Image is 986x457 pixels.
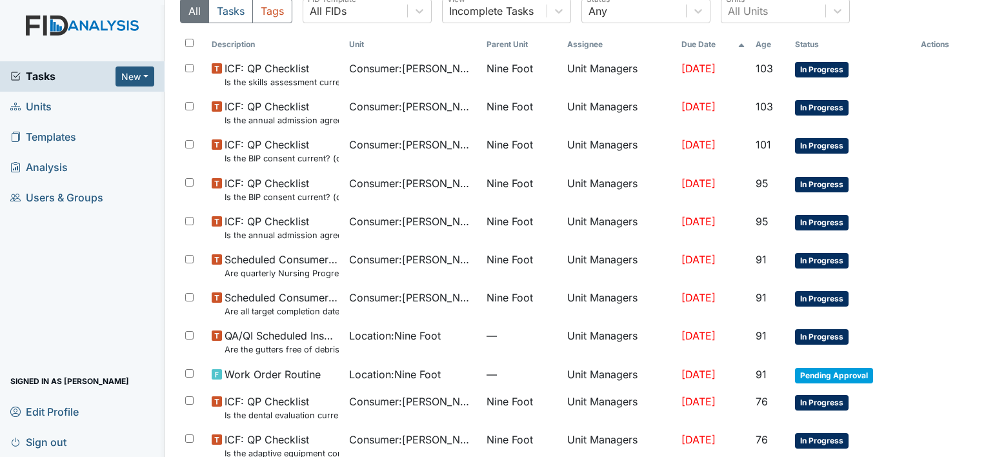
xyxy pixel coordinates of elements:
span: ICF: QP Checklist Is the annual admission agreement current? (document the date in the comment se... [225,214,339,241]
span: Nine Foot [487,290,533,305]
small: Are the gutters free of debris? [225,343,339,356]
span: [DATE] [681,177,716,190]
span: ICF: QP Checklist Is the BIP consent current? (document the date, BIP number in the comment section) [225,137,339,165]
span: Location : Nine Foot [349,328,441,343]
div: All FIDs [310,3,347,19]
span: Consumer : [PERSON_NAME] [349,290,476,305]
small: Are all target completion dates current (not expired)? [225,305,339,318]
span: Signed in as [PERSON_NAME] [10,371,129,391]
span: ICF: QP Checklist Is the annual admission agreement current? (document the date in the comment se... [225,99,339,127]
div: All Units [728,3,768,19]
span: [DATE] [681,215,716,228]
th: Toggle SortBy [750,34,790,56]
span: 91 [756,368,767,381]
span: In Progress [795,177,849,192]
small: Is the skills assessment current? (document the date in the comment section) [225,76,339,88]
td: Unit Managers [562,94,676,132]
span: Nine Foot [487,99,533,114]
th: Assignee [562,34,676,56]
span: In Progress [795,395,849,411]
td: Unit Managers [562,208,676,247]
span: Consumer : [PERSON_NAME] [349,252,476,267]
td: Unit Managers [562,170,676,208]
span: 95 [756,177,769,190]
span: Pending Approval [795,368,873,383]
span: 91 [756,329,767,342]
button: New [116,66,154,86]
span: [DATE] [681,433,716,446]
span: Templates [10,127,76,147]
div: Incomplete Tasks [449,3,534,19]
span: In Progress [795,100,849,116]
span: ICF: QP Checklist Is the skills assessment current? (document the date in the comment section) [225,61,339,88]
span: Consumer : [PERSON_NAME] [349,61,476,76]
th: Toggle SortBy [344,34,481,56]
span: Nine Foot [487,432,533,447]
td: Unit Managers [562,389,676,427]
span: Nine Foot [487,61,533,76]
span: Units [10,97,52,117]
span: Nine Foot [487,214,533,229]
span: Consumer : [PERSON_NAME] [349,99,476,114]
span: 76 [756,433,768,446]
small: Is the BIP consent current? (document the date, BIP number in the comment section) [225,152,339,165]
span: Work Order Routine [225,367,321,382]
span: 76 [756,395,768,408]
span: [DATE] [681,253,716,266]
small: Is the dental evaluation current? (document the date, oral rating, and goal # if needed in the co... [225,409,339,421]
span: 101 [756,138,771,151]
span: — [487,367,557,382]
span: [DATE] [681,291,716,304]
span: In Progress [795,253,849,269]
input: Toggle All Rows Selected [185,39,194,47]
span: Users & Groups [10,188,103,208]
span: In Progress [795,62,849,77]
span: 103 [756,100,773,113]
span: ICF: QP Checklist Is the dental evaluation current? (document the date, oral rating, and goal # i... [225,394,339,421]
span: ICF: QP Checklist Is the BIP consent current? (document the date, BIP number in the comment section) [225,176,339,203]
span: Edit Profile [10,401,79,421]
td: Unit Managers [562,323,676,361]
span: In Progress [795,215,849,230]
span: Consumer : [PERSON_NAME] [349,432,476,447]
span: [DATE] [681,100,716,113]
span: [DATE] [681,368,716,381]
span: Nine Foot [487,137,533,152]
td: Unit Managers [562,247,676,285]
span: QA/QI Scheduled Inspection Are the gutters free of debris? [225,328,339,356]
span: In Progress [795,138,849,154]
span: Consumer : [PERSON_NAME] [349,137,476,152]
span: [DATE] [681,62,716,75]
small: Is the BIP consent current? (document the date, BIP number in the comment section) [225,191,339,203]
span: [DATE] [681,395,716,408]
td: Unit Managers [562,56,676,94]
td: Unit Managers [562,361,676,389]
small: Is the annual admission agreement current? (document the date in the comment section) [225,114,339,127]
span: In Progress [795,291,849,307]
span: Consumer : [PERSON_NAME] [349,394,476,409]
th: Toggle SortBy [206,34,344,56]
span: 91 [756,291,767,304]
span: 103 [756,62,773,75]
th: Actions [916,34,971,56]
span: Consumer : [PERSON_NAME] [349,176,476,191]
th: Toggle SortBy [790,34,916,56]
span: Analysis [10,157,68,178]
span: Consumer : [PERSON_NAME] [349,214,476,229]
span: Scheduled Consumer Chart Review Are quarterly Nursing Progress Notes/Visual Assessments completed... [225,252,339,279]
span: 91 [756,253,767,266]
span: Tasks [10,68,116,84]
th: Toggle SortBy [481,34,562,56]
span: Scheduled Consumer Chart Review Are all target completion dates current (not expired)? [225,290,339,318]
div: Any [589,3,607,19]
span: 95 [756,215,769,228]
td: Unit Managers [562,132,676,170]
small: Are quarterly Nursing Progress Notes/Visual Assessments completed by the end of the month followi... [225,267,339,279]
span: [DATE] [681,329,716,342]
span: In Progress [795,433,849,449]
span: Location : Nine Foot [349,367,441,382]
td: Unit Managers [562,285,676,323]
span: Nine Foot [487,176,533,191]
span: [DATE] [681,138,716,151]
span: In Progress [795,329,849,345]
